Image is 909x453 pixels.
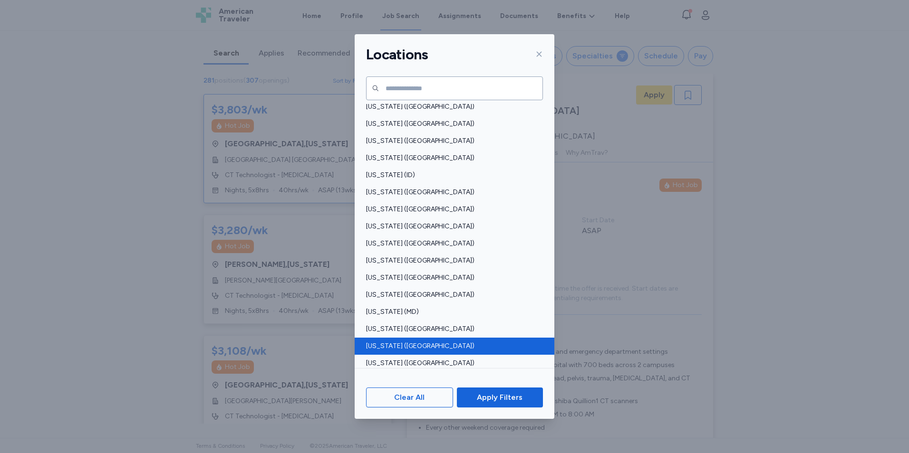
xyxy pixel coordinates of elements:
[366,256,537,265] span: [US_STATE] ([GEOGRAPHIC_DATA])
[366,387,453,407] button: Clear All
[366,205,537,214] span: [US_STATE] ([GEOGRAPHIC_DATA])
[366,119,537,129] span: [US_STATE] ([GEOGRAPHIC_DATA])
[366,307,537,317] span: [US_STATE] (MD)
[366,153,537,163] span: [US_STATE] ([GEOGRAPHIC_DATA])
[366,102,537,112] span: [US_STATE] ([GEOGRAPHIC_DATA])
[477,392,522,403] span: Apply Filters
[366,324,537,334] span: [US_STATE] ([GEOGRAPHIC_DATA])
[366,341,537,351] span: [US_STATE] ([GEOGRAPHIC_DATA])
[394,392,425,403] span: Clear All
[366,239,537,248] span: [US_STATE] ([GEOGRAPHIC_DATA])
[366,222,537,231] span: [US_STATE] ([GEOGRAPHIC_DATA])
[366,136,537,146] span: [US_STATE] ([GEOGRAPHIC_DATA])
[457,387,543,407] button: Apply Filters
[366,46,428,64] h1: Locations
[366,170,537,180] span: [US_STATE] (ID)
[366,290,537,300] span: [US_STATE] ([GEOGRAPHIC_DATA])
[366,359,537,368] span: [US_STATE] ([GEOGRAPHIC_DATA])
[366,273,537,283] span: [US_STATE] ([GEOGRAPHIC_DATA])
[366,188,537,197] span: [US_STATE] ([GEOGRAPHIC_DATA])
